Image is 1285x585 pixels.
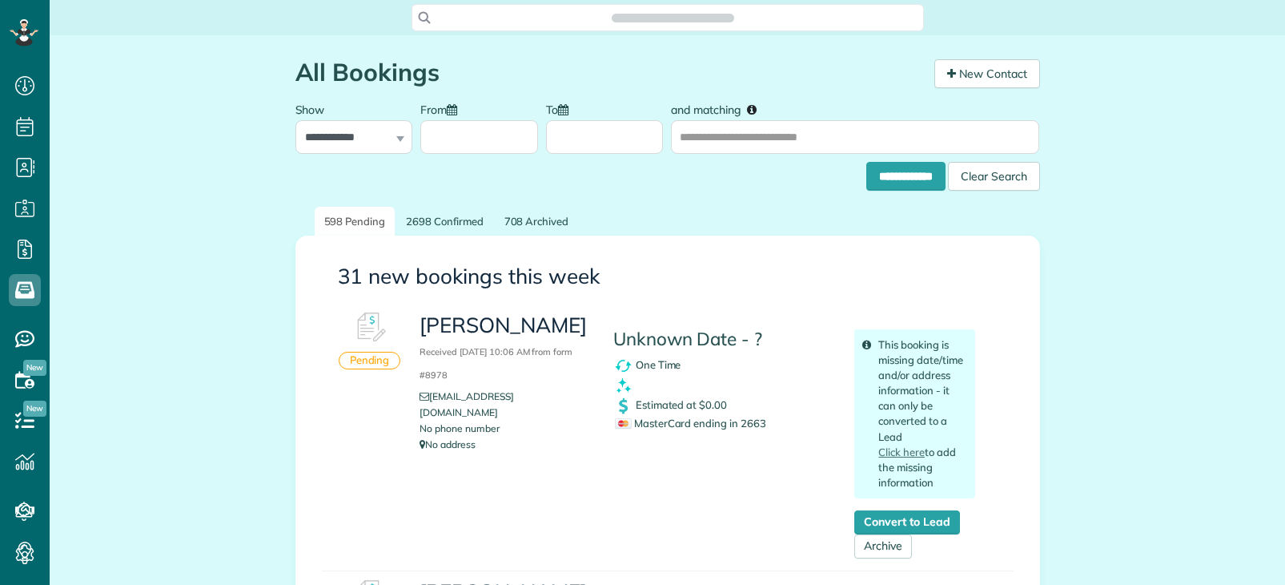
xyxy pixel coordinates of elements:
a: Archive [854,535,912,559]
a: 708 Archived [495,207,579,236]
span: New [23,360,46,376]
a: Clear Search [948,164,1040,177]
img: Booking #603428 [346,304,394,352]
span: New [23,401,46,417]
span: MasterCard ending in 2663 [615,417,766,430]
span: Search ZenMaid… [628,10,718,26]
p: No address [420,437,588,453]
div: This booking is missing date/time and/or address information - it can only be converted to a Lead... [854,329,975,498]
a: New Contact [934,59,1040,88]
a: 2698 Confirmed [396,207,492,236]
h3: [PERSON_NAME] [420,314,588,383]
label: To [546,94,576,123]
h3: 31 new bookings this week [338,265,998,288]
h1: All Bookings [295,59,922,86]
label: and matching [671,94,768,123]
label: From [420,94,465,123]
a: 598 Pending [315,207,396,236]
div: Clear Search [948,162,1040,191]
h4: Unknown Date - ? [613,329,831,349]
img: dollar_symbol_icon-bd8a6898b2649ec353a9eba708ae97d8d7348bddd7d2aed9b7e4bf5abd9f4af5.png [613,396,633,416]
a: [EMAIL_ADDRESS][DOMAIN_NAME] [420,390,513,418]
small: Received [DATE] 10:06 AM from form #8978 [420,346,572,381]
span: One Time [636,358,681,371]
img: clean_symbol_icon-dd072f8366c07ea3eb8378bb991ecd12595f4b76d916a6f83395f9468ae6ecae.png [613,376,633,396]
li: No phone number [420,421,588,437]
a: Click here [878,446,925,458]
div: Pending [339,352,401,369]
img: recurrence_symbol_icon-7cc721a9f4fb8f7b0289d3d97f09a2e367b638918f1a67e51b1e7d8abe5fb8d8.png [613,356,633,376]
a: Convert to Lead [854,510,959,535]
span: Estimated at $0.00 [636,398,727,411]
